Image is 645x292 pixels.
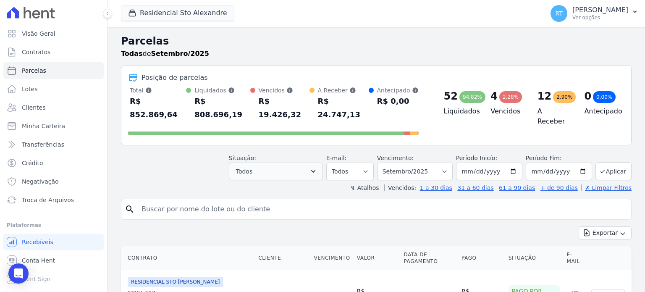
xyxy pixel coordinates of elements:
[3,155,104,171] a: Crédito
[22,159,43,167] span: Crédito
[318,86,369,95] div: A Receber
[505,246,564,270] th: Situação
[259,95,309,121] div: R$ 19.426,32
[3,81,104,97] a: Lotes
[444,89,458,103] div: 52
[555,11,562,16] span: RT
[255,246,310,270] th: Cliente
[3,62,104,79] a: Parcelas
[194,86,250,95] div: Liquidados
[22,196,74,204] span: Troca de Arquivos
[136,201,628,218] input: Buscar por nome do lote ou do cliente
[22,177,59,186] span: Negativação
[572,6,628,14] p: [PERSON_NAME]
[7,220,100,230] div: Plataformas
[121,5,234,21] button: Residencial Sto Alexandre
[537,106,571,126] h4: A Receber
[22,103,45,112] span: Clientes
[125,204,135,214] i: search
[584,106,618,116] h4: Antecipado
[350,184,379,191] label: ↯ Atalhos
[121,49,209,59] p: de
[3,25,104,42] a: Visão Geral
[3,192,104,208] a: Troca de Arquivos
[458,246,505,270] th: Pago
[130,95,186,121] div: R$ 852.869,64
[490,106,524,116] h4: Vencidos
[456,155,497,161] label: Período Inicío:
[540,184,578,191] a: + de 90 dias
[526,154,592,163] label: Período Fim:
[377,155,414,161] label: Vencimento:
[499,184,535,191] a: 61 a 90 dias
[444,106,477,116] h4: Liquidados
[22,85,38,93] span: Lotes
[584,89,591,103] div: 0
[22,256,55,265] span: Conta Hent
[8,263,29,284] div: Open Intercom Messenger
[3,118,104,134] a: Minha Carteira
[22,48,50,56] span: Contratos
[490,89,498,103] div: 4
[401,246,459,270] th: Data de Pagamento
[377,86,419,95] div: Antecipado
[318,95,369,121] div: R$ 24.747,13
[593,91,616,103] div: 0,00%
[130,86,186,95] div: Total
[459,91,485,103] div: 94,82%
[121,34,632,49] h2: Parcelas
[3,252,104,269] a: Conta Hent
[229,155,256,161] label: Situação:
[229,163,323,180] button: Todos
[384,184,416,191] label: Vencidos:
[194,95,250,121] div: R$ 808.696,19
[22,29,55,38] span: Visão Geral
[151,50,209,58] strong: Setembro/2025
[22,140,64,149] span: Transferências
[326,155,347,161] label: E-mail:
[3,234,104,250] a: Recebíveis
[22,66,46,75] span: Parcelas
[121,246,255,270] th: Contrato
[544,2,645,25] button: RT [PERSON_NAME] Ver opções
[236,166,252,176] span: Todos
[259,86,309,95] div: Vencidos
[595,162,632,180] button: Aplicar
[579,226,632,239] button: Exportar
[3,136,104,153] a: Transferências
[581,184,632,191] a: ✗ Limpar Filtros
[3,173,104,190] a: Negativação
[22,238,53,246] span: Recebíveis
[420,184,452,191] a: 1 a 30 dias
[142,73,208,83] div: Posição de parcelas
[354,246,401,270] th: Valor
[3,44,104,61] a: Contratos
[310,246,353,270] th: Vencimento
[457,184,493,191] a: 31 a 60 dias
[564,246,588,270] th: E-mail
[572,14,628,21] p: Ver opções
[22,122,65,130] span: Minha Carteira
[377,95,419,108] div: R$ 0,00
[553,91,576,103] div: 2,90%
[128,277,223,287] span: RESIDENCIAL STO [PERSON_NAME]
[3,99,104,116] a: Clientes
[121,50,143,58] strong: Todas
[537,89,551,103] div: 12
[499,91,522,103] div: 2,28%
